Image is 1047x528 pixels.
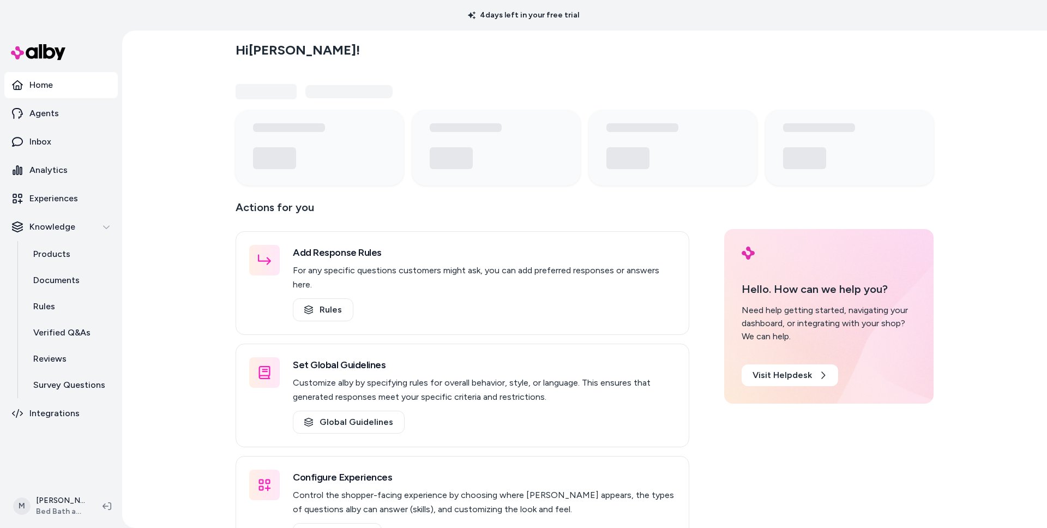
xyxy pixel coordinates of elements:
[236,199,689,225] p: Actions for you
[742,281,916,297] p: Hello. How can we help you?
[742,304,916,343] div: Need help getting started, navigating your dashboard, or integrating with your shop? We can help.
[4,400,118,427] a: Integrations
[33,248,70,261] p: Products
[461,10,586,21] p: 4 days left in your free trial
[36,495,85,506] p: [PERSON_NAME]
[293,411,405,434] a: Global Guidelines
[22,346,118,372] a: Reviews
[29,107,59,120] p: Agents
[4,72,118,98] a: Home
[22,320,118,346] a: Verified Q&As
[11,44,65,60] img: alby Logo
[22,293,118,320] a: Rules
[7,489,94,524] button: M[PERSON_NAME]Bed Bath and Beyond
[742,247,755,260] img: alby Logo
[29,164,68,177] p: Analytics
[33,300,55,313] p: Rules
[4,129,118,155] a: Inbox
[293,298,353,321] a: Rules
[29,220,75,233] p: Knowledge
[29,407,80,420] p: Integrations
[236,42,360,58] h2: Hi [PERSON_NAME] !
[293,357,676,373] h3: Set Global Guidelines
[742,364,838,386] a: Visit Helpdesk
[22,267,118,293] a: Documents
[33,379,105,392] p: Survey Questions
[29,192,78,205] p: Experiences
[4,100,118,127] a: Agents
[22,372,118,398] a: Survey Questions
[293,245,676,260] h3: Add Response Rules
[4,185,118,212] a: Experiences
[293,376,676,404] p: Customize alby by specifying rules for overall behavior, style, or language. This ensures that ge...
[4,214,118,240] button: Knowledge
[33,326,91,339] p: Verified Q&As
[22,241,118,267] a: Products
[13,497,31,515] span: M
[33,352,67,365] p: Reviews
[29,79,53,92] p: Home
[4,157,118,183] a: Analytics
[293,488,676,517] p: Control the shopper-facing experience by choosing where [PERSON_NAME] appears, the types of quest...
[293,470,676,485] h3: Configure Experiences
[293,263,676,292] p: For any specific questions customers might ask, you can add preferred responses or answers here.
[33,274,80,287] p: Documents
[36,506,85,517] span: Bed Bath and Beyond
[29,135,51,148] p: Inbox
